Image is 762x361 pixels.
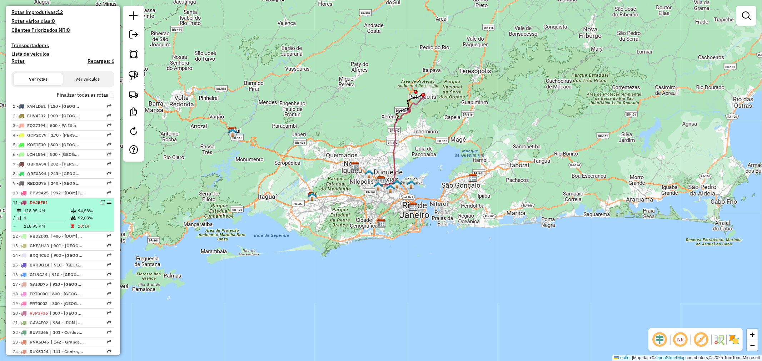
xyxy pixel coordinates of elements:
em: Rota exportada [107,162,111,166]
span: 800 - Jardim América [50,310,83,316]
span: Exibir rótulo [693,331,710,348]
em: Rota exportada [107,234,111,238]
img: CDD Niterói [468,173,478,183]
em: Rota exportada [107,133,111,137]
strong: 0 [52,18,55,24]
span: 170 - Rocha Sobrinho, 171 - Vila Nova [48,132,81,138]
span: GIL9C34 [30,272,47,277]
span: 7 - [13,161,46,167]
span: 900 - Ilha Freguesia [48,113,80,119]
span: 9 - [13,180,46,186]
span: FRT0002 [30,301,48,306]
span: 3 - [13,123,45,128]
a: Nova sessão e pesquisa [126,9,141,25]
span: 24 - [13,349,48,354]
span: 20 - [13,310,48,316]
em: Rota exportada [107,113,111,118]
a: Criar rota [126,86,141,102]
span: Ocultar deslocamento [651,331,668,348]
span: 12 - [13,233,49,239]
td: 10:14 [78,223,111,230]
span: 486 - [DOM] Rio 3 CGR [50,233,83,239]
em: Rota exportada [107,243,111,248]
div: Map data © contributors,© 2025 TomTom, Microsoft [612,355,762,361]
td: 118,95 KM [24,207,70,214]
a: OpenStreetMap [656,355,686,360]
img: PA - Quintungo [386,184,395,193]
span: RNA5D45 [30,339,49,345]
td: 118,95 KM [24,223,70,230]
h4: Lista de veículos [11,51,114,57]
span: − [750,341,755,350]
img: 506 UDC Light MVT Pavuna [376,176,385,185]
img: Selecionar atividades - polígono [129,49,139,59]
a: Exportar sessão [126,27,141,44]
td: 92,03% [78,214,111,222]
a: Rotas [11,58,25,64]
span: KOE1E30 [27,142,46,147]
em: Rota exportada [107,340,111,344]
img: CDI Piraí [228,127,237,136]
em: Rota exportada [107,190,111,195]
img: CDD São Cristovão [409,202,418,212]
i: % de utilização da cubagem [71,216,76,220]
a: Criar modelo [126,105,141,121]
span: 800 - Jardim América [49,291,82,297]
span: 8 - [13,171,46,176]
button: Ver rotas [14,73,63,85]
span: 500 - PA Ilha [47,122,80,129]
span: 14 - [13,253,49,258]
em: Rota exportada [107,301,111,305]
span: 21 - [13,320,48,325]
span: 142 - Grande Rio, 151 - Edson Passos 2, 161 - Edson Passos, 170 - Rocha Sobrinho, 962 - Chatuba [51,339,84,345]
img: Fluxo de ruas [713,334,725,345]
h4: Recargas: 6 [88,58,114,64]
em: Rota exportada [107,330,111,334]
i: Tempo total em rota [71,224,74,228]
i: % de utilização do peso [71,209,76,213]
a: Zoom in [747,329,758,340]
span: 22 - [13,330,48,335]
img: PA - Ilha [407,180,416,189]
span: GKF3H23 [30,243,49,248]
td: 1 [24,214,70,222]
span: 13 - [13,243,49,248]
em: Rota exportada [107,282,111,286]
span: RBD2D75 [27,180,46,186]
span: 910 - Ilha Jardim Carioca [50,281,83,288]
img: Selecionar atividades - laço [129,71,139,81]
span: 16 - [13,272,47,277]
input: Finalizar todas as rotas [110,93,114,97]
em: Rota exportada [107,104,111,108]
span: 910 - Ilha Jardim Carioca, 911 - Ilha Portuguesa [49,271,82,278]
h4: Transportadoras [11,42,114,49]
span: RBD2D81 [30,233,49,239]
span: GAV4F02 [30,320,48,325]
span: RUV2J66 [30,330,48,335]
img: INT - Cervejaria Pirai [228,128,237,137]
em: Opções [107,200,111,204]
h4: Clientes Priorizados NR: [11,27,114,33]
span: 992 - [DOM] Laranjeiras CTO [50,190,83,196]
span: FRT0000 [30,291,48,296]
span: 202 - Coelho da Rocha [48,161,81,167]
em: Finalizar rota [101,200,105,204]
span: | [632,355,633,360]
span: 902 - Ilha Jardim Guanabara, 910 - Ilha Jardim Carioca [51,252,84,259]
img: 505 UDC Light HUB Penha [392,179,402,189]
a: Zoom out [747,340,758,351]
span: RJP3F36 [30,310,48,316]
em: Rota exportada [107,142,111,147]
span: GBF8A54 [27,161,46,167]
img: CDD Pavuna [377,176,386,185]
em: Rota exportada [107,152,111,156]
img: INT - Cervejaria Campo Gande [308,192,317,201]
span: 2 - [13,113,46,118]
span: 910 - Ilha Jardim Carioca [51,262,84,268]
em: Rota exportada [107,311,111,315]
img: PA - Baixada [364,169,374,179]
span: RUX5J24 [30,349,48,354]
img: CDD Nova Iguaçu [350,162,360,171]
span: GCP2C79 [27,132,46,138]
